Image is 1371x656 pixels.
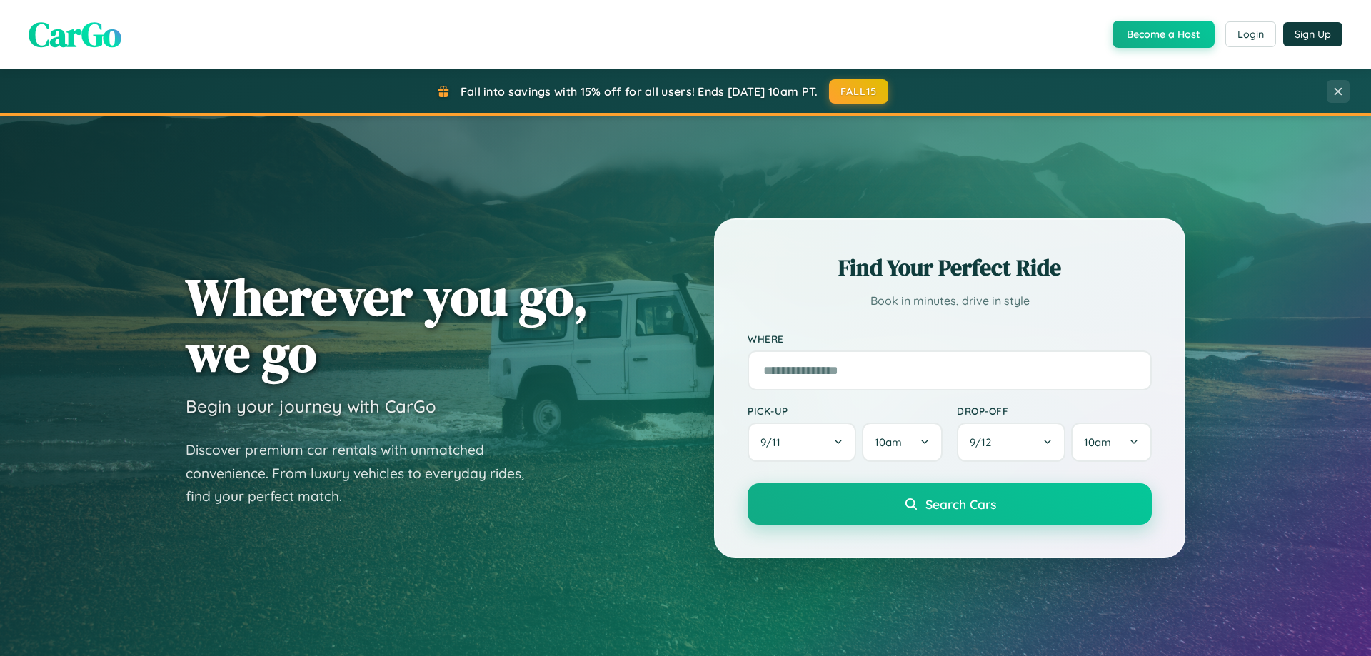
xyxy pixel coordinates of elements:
[925,496,996,512] span: Search Cars
[875,435,902,449] span: 10am
[862,423,943,462] button: 10am
[748,333,1152,345] label: Where
[461,84,818,99] span: Fall into savings with 15% off for all users! Ends [DATE] 10am PT.
[760,435,788,449] span: 9 / 11
[748,405,943,417] label: Pick-up
[186,438,543,508] p: Discover premium car rentals with unmatched convenience. From luxury vehicles to everyday rides, ...
[829,79,889,104] button: FALL15
[1071,423,1152,462] button: 10am
[1283,22,1342,46] button: Sign Up
[970,435,998,449] span: 9 / 12
[748,423,856,462] button: 9/11
[748,252,1152,283] h2: Find Your Perfect Ride
[29,11,121,58] span: CarGo
[957,405,1152,417] label: Drop-off
[1225,21,1276,47] button: Login
[748,291,1152,311] p: Book in minutes, drive in style
[748,483,1152,525] button: Search Cars
[1084,435,1111,449] span: 10am
[957,423,1065,462] button: 9/12
[1113,21,1215,48] button: Become a Host
[186,268,588,381] h1: Wherever you go, we go
[186,395,436,417] h3: Begin your journey with CarGo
